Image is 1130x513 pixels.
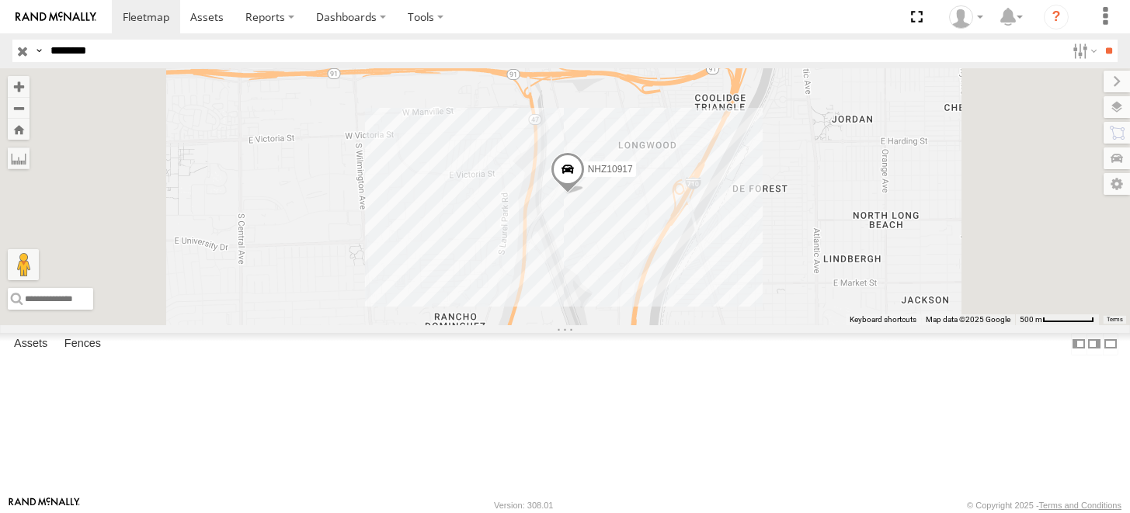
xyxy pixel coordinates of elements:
label: Search Query [33,40,45,62]
span: 500 m [1020,315,1042,324]
label: Measure [8,147,30,169]
div: Zulema McIntosch [944,5,989,29]
button: Map Scale: 500 m per 63 pixels [1015,314,1099,325]
a: Terms and Conditions [1039,501,1121,510]
a: Terms (opens in new tab) [1107,316,1123,322]
label: Dock Summary Table to the Left [1071,333,1087,355]
label: Search Filter Options [1066,40,1100,62]
label: Assets [6,334,55,355]
button: Zoom Home [8,119,30,140]
label: Map Settings [1104,173,1130,195]
button: Keyboard shortcuts [850,314,916,325]
div: Version: 308.01 [494,501,553,510]
span: NHZ10917 [587,164,632,175]
label: Fences [57,334,109,355]
button: Zoom in [8,76,30,97]
img: rand-logo.svg [16,12,96,23]
div: © Copyright 2025 - [967,501,1121,510]
i: ? [1044,5,1069,29]
label: Dock Summary Table to the Right [1087,333,1102,355]
a: Visit our Website [9,497,80,513]
span: Map data ©2025 Google [926,315,1010,324]
button: Zoom out [8,97,30,119]
label: Hide Summary Table [1103,333,1118,355]
button: Drag Pegman onto the map to open Street View [8,249,39,280]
